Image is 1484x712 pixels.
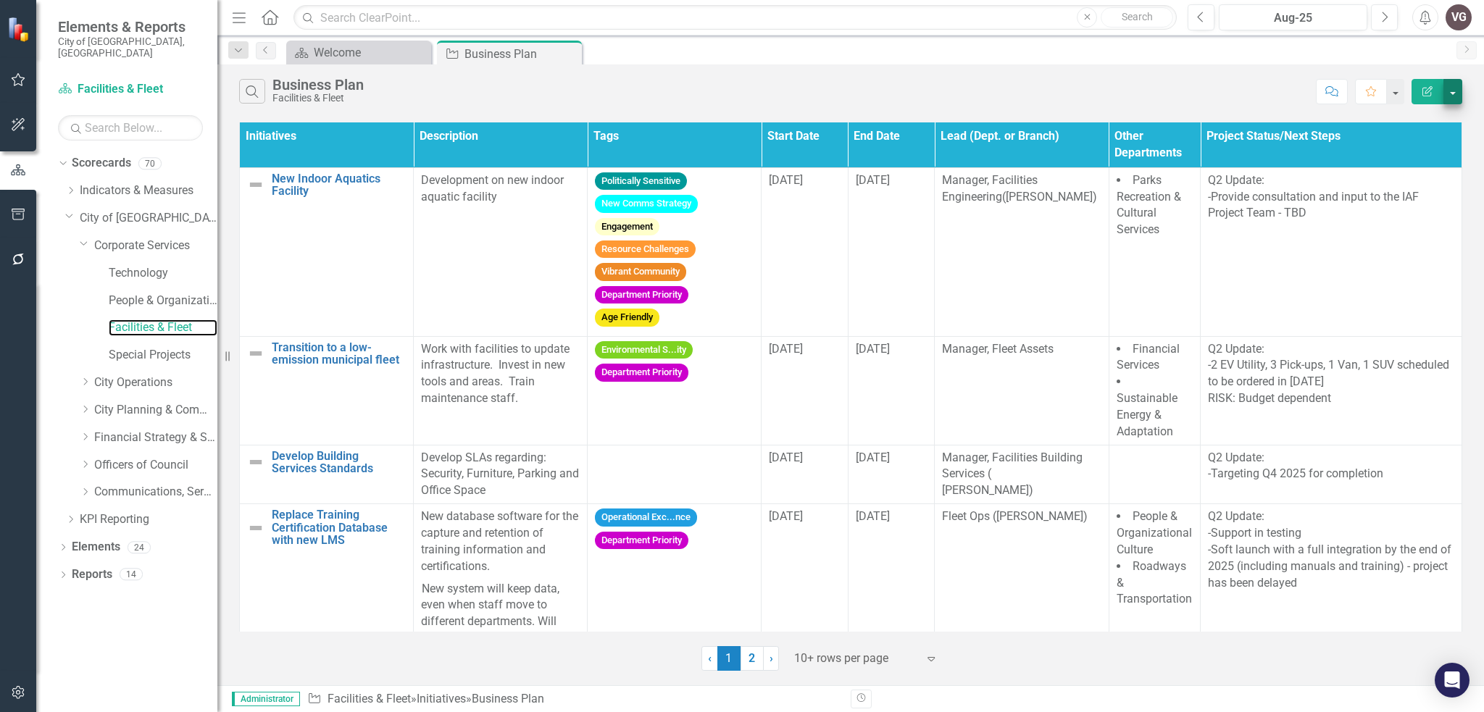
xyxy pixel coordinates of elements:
[1117,173,1181,237] span: Parks Recreation & Cultural Services
[421,451,579,498] span: Develop SLAs regarding: Security, Furniture, Parking and Office Space
[109,347,217,364] a: Special Projects
[595,309,659,327] span: Age Friendly
[769,342,803,356] span: [DATE]
[717,646,741,671] span: 1
[240,167,414,336] td: Double-Click to Edit Right Click for Context Menu
[72,539,120,556] a: Elements
[414,336,588,445] td: Double-Click to Edit
[414,167,588,336] td: Double-Click to Edit
[94,402,217,419] a: City Planning & Community Services
[1219,4,1367,30] button: Aug-25
[232,692,300,706] span: Administrator
[595,172,687,190] span: Politically Sensitive
[58,35,203,59] small: City of [GEOGRAPHIC_DATA], [GEOGRAPHIC_DATA]
[72,566,112,583] a: Reports
[1446,4,1472,30] button: VG
[1109,336,1201,445] td: Double-Click to Edit
[414,504,588,669] td: Double-Click to Edit
[472,692,544,705] div: Business Plan
[595,532,688,550] span: Department Priority
[421,582,574,661] span: New system will keep data, even when staff move to different departments. Will send staff notific...
[741,646,764,671] a: 2
[942,341,1101,358] p: Manager, Fleet Assets
[94,374,217,391] a: City Operations
[1224,9,1362,27] div: Aug-25
[588,167,762,336] td: Double-Click to Edit
[848,167,935,336] td: Double-Click to Edit
[935,336,1109,445] td: Double-Click to Edit
[58,18,203,35] span: Elements & Reports
[848,445,935,504] td: Double-Click to Edit
[247,519,264,537] img: Not Defined
[935,504,1109,669] td: Double-Click to Edit
[1122,11,1153,22] span: Search
[1117,509,1192,556] span: People & Organizational Culture
[595,218,659,236] span: Engagement
[848,504,935,669] td: Double-Click to Edit
[942,172,1101,206] p: Manager, Facilities Engineering([PERSON_NAME])
[272,77,364,93] div: Business Plan
[856,173,890,187] span: [DATE]
[328,692,411,705] a: Facilities & Fleet
[240,504,414,669] td: Double-Click to Edit Right Click for Context Menu
[1109,167,1201,336] td: Double-Click to Edit
[417,692,466,705] a: Initiatives
[595,195,698,213] span: New Comms Strategy
[1109,504,1201,669] td: Double-Click to Edit
[247,176,264,193] img: Not Defined
[128,541,151,553] div: 24
[1208,341,1454,407] p: Q2 Update: -2 EV Utility, 3 Pick-ups, 1 Van, 1 SUV scheduled to be ordered in [DATE] RISK: Budget...
[240,445,414,504] td: Double-Click to Edit Right Click for Context Menu
[272,172,406,198] a: New Indoor Aquatics Facility
[272,450,406,475] a: Develop Building Services Standards
[1208,172,1454,225] p: Q2 Update: -Provide consultation and input to the IAF Project Team - TBD
[290,43,428,62] a: Welcome
[762,167,849,336] td: Double-Click to Edit
[1101,7,1173,28] button: Search
[1201,167,1462,336] td: Double-Click to Edit
[138,157,162,169] div: 70
[1208,450,1454,483] p: Q2 Update: -Targeting Q4 2025 for completion
[293,5,1177,30] input: Search ClearPoint...
[1201,445,1462,504] td: Double-Click to Edit
[769,509,803,523] span: [DATE]
[421,508,580,577] p: New database software for the capture and retention of training information and certifications.
[464,45,578,63] div: Business Plan
[595,286,688,304] span: Department Priority
[120,569,143,581] div: 14
[1109,445,1201,504] td: Double-Click to Edit
[272,508,406,547] a: Replace Training Certification Database with new LMS
[58,81,203,98] a: Facilities & Fleet
[762,336,849,445] td: Double-Click to Edit
[942,450,1101,500] p: Manager, Facilities Building Services ( [PERSON_NAME])
[109,265,217,282] a: Technology
[935,445,1109,504] td: Double-Click to Edit
[247,345,264,362] img: Not Defined
[770,651,773,665] span: ›
[94,238,217,254] a: Corporate Services
[595,263,686,281] span: Vibrant Community
[307,691,840,708] div: » »
[588,445,762,504] td: Double-Click to Edit
[58,115,203,141] input: Search Below...
[1117,342,1180,372] span: Financial Services
[109,319,217,336] a: Facilities & Fleet
[240,336,414,445] td: Double-Click to Edit Right Click for Context Menu
[848,336,935,445] td: Double-Click to Edit
[708,651,712,665] span: ‹
[1201,336,1462,445] td: Double-Click to Edit
[421,341,580,407] p: Work with facilities to update infrastructure. Invest in new tools and areas. Train maintenance s...
[588,504,762,669] td: Double-Click to Edit
[272,341,406,367] a: Transition to a low-emission municipal fleet
[769,451,803,464] span: [DATE]
[588,336,762,445] td: Double-Click to Edit
[595,508,697,527] span: Operational Exc...nce
[72,155,131,172] a: Scorecards
[80,210,217,227] a: City of [GEOGRAPHIC_DATA]
[1435,663,1470,698] div: Open Intercom Messenger
[94,457,217,474] a: Officers of Council
[769,173,803,187] span: [DATE]
[1117,391,1177,438] span: Sustainable Energy & Adaptation
[942,508,1101,525] p: Fleet Ops ([PERSON_NAME])
[1117,559,1192,606] span: Roadways & Transportation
